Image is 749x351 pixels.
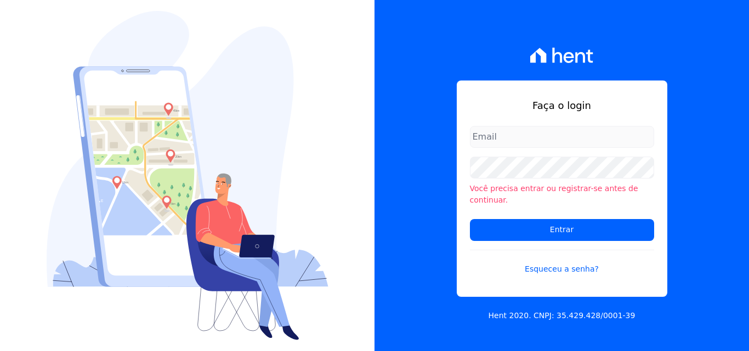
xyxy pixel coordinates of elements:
a: Esqueceu a senha? [470,250,654,275]
h1: Faça o login [470,98,654,113]
li: Você precisa entrar ou registrar-se antes de continuar. [470,183,654,206]
input: Email [470,126,654,148]
input: Entrar [470,219,654,241]
p: Hent 2020. CNPJ: 35.429.428/0001-39 [489,310,635,321]
img: Login [47,11,328,340]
